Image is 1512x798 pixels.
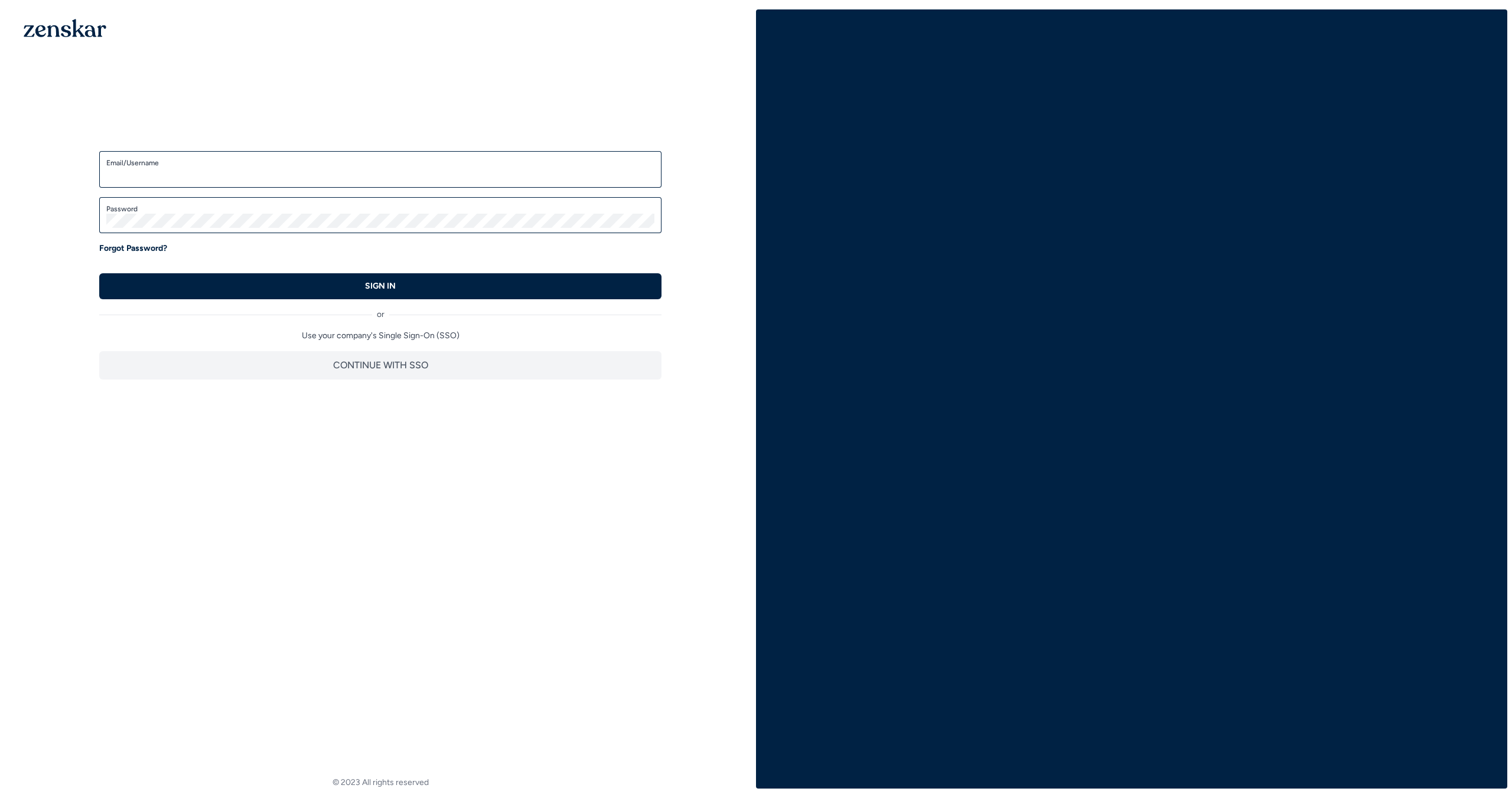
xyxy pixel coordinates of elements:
[99,351,661,380] button: CONTINUE WITH SSO
[106,204,654,214] label: Password
[99,299,661,320] div: or
[24,19,106,37] img: 1OGAJ2xQqyY4LXKgY66KYq0eOWRCkrZdAb3gUhuVAqdWPZE9SRJmCz+oDMSn4zDLXe31Ii730ItAGKgCKgCCgCikA4Av8PJUP...
[365,280,396,292] p: SIGN IN
[99,243,167,254] a: Forgot Password?
[5,777,756,789] footer: © 2023 All rights reserved
[106,158,654,168] label: Email/Username
[99,273,661,299] button: SIGN IN
[99,330,661,342] p: Use your company's Single Sign-On (SSO)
